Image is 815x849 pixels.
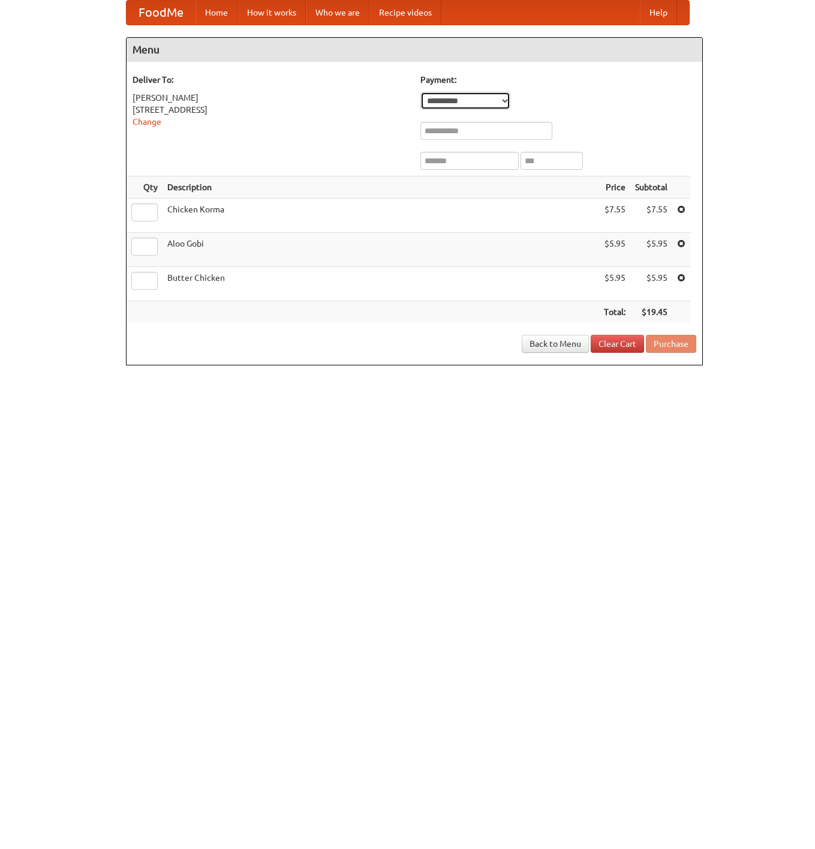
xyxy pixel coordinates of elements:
th: Qty [127,176,163,199]
th: Description [163,176,599,199]
a: How it works [237,1,306,25]
a: Help [640,1,677,25]
td: $5.95 [630,267,672,301]
th: Total: [599,301,630,323]
div: [PERSON_NAME] [133,92,408,104]
h5: Deliver To: [133,74,408,86]
th: Price [599,176,630,199]
td: $5.95 [630,233,672,267]
a: Back to Menu [522,335,589,353]
td: $7.55 [630,199,672,233]
button: Purchase [646,335,696,353]
h4: Menu [127,38,702,62]
td: $5.95 [599,267,630,301]
td: $7.55 [599,199,630,233]
a: Recipe videos [369,1,441,25]
th: Subtotal [630,176,672,199]
a: Home [196,1,237,25]
td: Butter Chicken [163,267,599,301]
a: Clear Cart [591,335,644,353]
td: Aloo Gobi [163,233,599,267]
th: $19.45 [630,301,672,323]
a: Change [133,117,161,127]
div: [STREET_ADDRESS] [133,104,408,116]
a: FoodMe [127,1,196,25]
h5: Payment: [420,74,696,86]
a: Who we are [306,1,369,25]
td: Chicken Korma [163,199,599,233]
td: $5.95 [599,233,630,267]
